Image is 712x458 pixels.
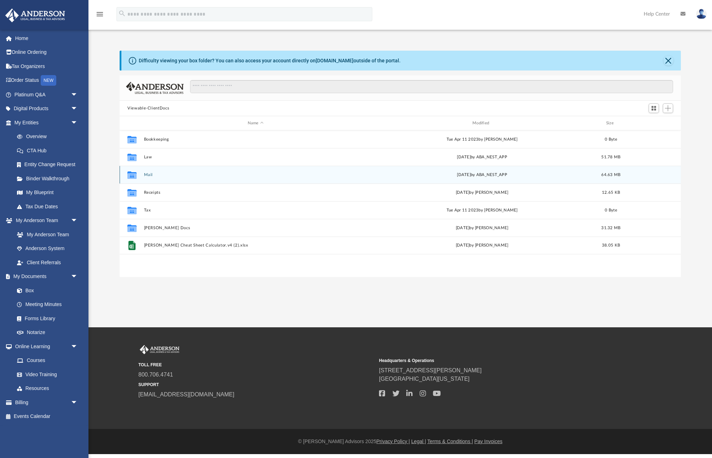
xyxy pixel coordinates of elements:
a: Tax Due Dates [10,199,88,214]
a: Legal | [411,439,426,444]
button: [PERSON_NAME] Docs [144,226,367,230]
button: Bookkeeping [144,137,367,142]
span: 64.63 MB [602,173,621,177]
img: Anderson Advisors Platinum Portal [3,9,67,22]
div: [DATE] by [PERSON_NAME] [371,242,594,249]
a: Order StatusNEW [5,73,88,88]
a: Notarize [10,326,85,340]
div: Modified [370,120,594,126]
a: My Anderson Teamarrow_drop_down [5,214,85,228]
div: id [628,120,678,126]
a: Entity Change Request [10,158,88,172]
a: My Blueprint [10,186,85,200]
img: Anderson Advisors Platinum Portal [138,345,181,354]
button: Mail [144,173,367,177]
a: Resources [10,381,85,396]
button: Close [664,56,673,66]
a: My Entitiesarrow_drop_down [5,115,88,130]
span: 31.32 MB [602,226,621,230]
button: [PERSON_NAME] Cheat Sheet Calculator.v4 (2).xlsx [144,243,367,248]
a: Client Referrals [10,255,85,270]
a: Pay Invoices [474,439,502,444]
a: Events Calendar [5,409,88,424]
a: [STREET_ADDRESS][PERSON_NAME] [379,367,482,373]
span: arrow_drop_down [71,214,85,228]
button: Law [144,155,367,159]
div: NEW [41,75,56,86]
div: id [123,120,140,126]
a: Platinum Q&Aarrow_drop_down [5,87,88,102]
small: TOLL FREE [138,362,374,368]
span: arrow_drop_down [71,395,85,410]
a: [DOMAIN_NAME] [316,58,354,63]
div: Tue Apr 11 2023 by [PERSON_NAME] [371,207,594,214]
span: 12.65 KB [602,191,620,194]
span: 51.78 MB [602,155,621,159]
a: Anderson System [10,242,85,256]
button: Tax [144,208,367,213]
div: Name [144,120,367,126]
a: Terms & Conditions | [427,439,473,444]
span: arrow_drop_down [71,270,85,284]
a: Tax Organizers [5,59,88,73]
span: arrow_drop_down [71,102,85,116]
a: Binder Walkthrough [10,171,88,186]
img: User Pic [696,9,707,19]
a: Privacy Policy | [377,439,410,444]
div: [DATE] by ABA_NEST_APP [371,172,594,178]
span: arrow_drop_down [71,115,85,130]
a: Courses [10,354,85,368]
a: Digital Productsarrow_drop_down [5,102,88,116]
a: [GEOGRAPHIC_DATA][US_STATE] [379,376,470,382]
a: Video Training [10,367,81,381]
div: [DATE] by [PERSON_NAME] [371,190,594,196]
div: Tue Apr 11 2023 by [PERSON_NAME] [371,136,594,143]
a: Forms Library [10,311,81,326]
a: [EMAIL_ADDRESS][DOMAIN_NAME] [138,391,234,397]
div: [DATE] by ABA_NEST_APP [371,154,594,160]
div: grid [120,130,681,277]
span: arrow_drop_down [71,339,85,354]
button: Switch to Grid View [649,103,659,113]
a: Overview [10,130,88,144]
a: Online Ordering [5,45,88,60]
a: My Anderson Team [10,227,81,242]
a: Meeting Minutes [10,298,85,312]
span: arrow_drop_down [71,87,85,102]
span: 38.05 KB [602,243,620,247]
a: menu [96,13,104,18]
div: [DATE] by [PERSON_NAME] [371,225,594,231]
div: © [PERSON_NAME] Advisors 2025 [88,438,712,445]
input: Search files and folders [190,80,673,94]
span: 0 Byte [605,137,617,141]
div: Size [597,120,625,126]
small: Headquarters & Operations [379,357,615,364]
a: Online Learningarrow_drop_down [5,339,85,354]
i: search [118,10,126,17]
button: Add [663,103,673,113]
a: CTA Hub [10,143,88,158]
span: 0 Byte [605,208,617,212]
i: menu [96,10,104,18]
small: SUPPORT [138,381,374,388]
div: Difficulty viewing your box folder? You can also access your account directly on outside of the p... [139,57,401,64]
a: Box [10,283,81,298]
button: Receipts [144,190,367,195]
button: Viewable-ClientDocs [127,105,169,112]
a: 800.706.4741 [138,372,173,378]
a: Home [5,31,88,45]
a: Billingarrow_drop_down [5,395,88,409]
a: My Documentsarrow_drop_down [5,270,85,284]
